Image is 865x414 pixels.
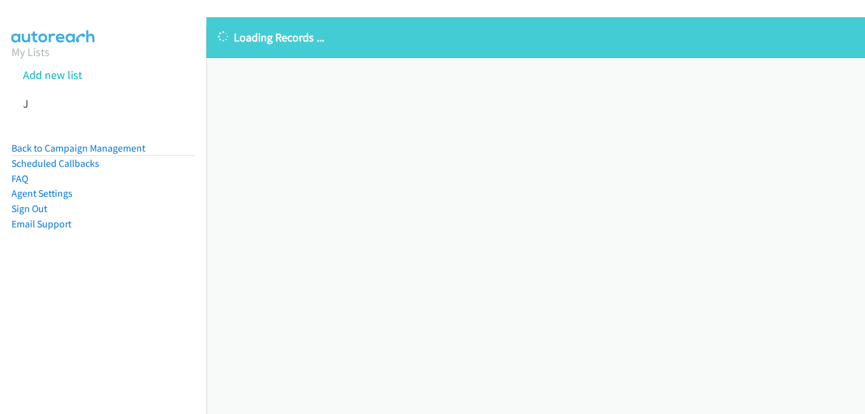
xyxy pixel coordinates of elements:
a: My Lists [11,45,50,59]
p: Loading Records ... [218,29,854,46]
a: Sign Out [11,203,47,215]
a: J [23,96,29,111]
a: Scheduled Callbacks [11,157,99,169]
a: Agent Settings [11,187,73,199]
a: Add new list [23,68,82,82]
a: Back to Campaign Management [11,142,145,154]
a: Email Support [11,218,71,230]
a: FAQ [11,173,28,185]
